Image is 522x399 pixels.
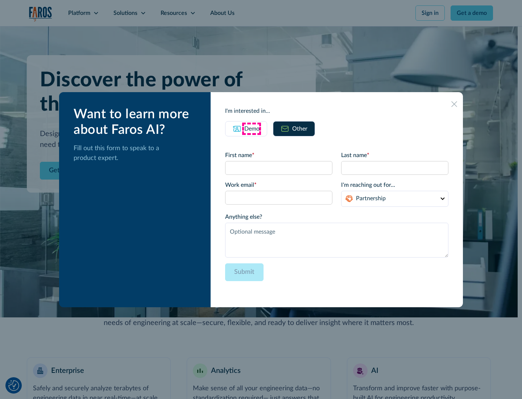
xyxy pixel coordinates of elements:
[74,144,199,163] p: Fill out this form to speak to a product expert.
[225,213,448,221] label: Anything else?
[225,151,448,293] form: Email Form
[225,181,332,189] label: Work email
[225,263,264,281] input: Submit
[225,151,332,160] label: First name
[341,181,448,189] label: I'm reaching out for...
[225,107,448,115] div: I'm interested in...
[244,124,260,133] div: Demo
[292,124,307,133] div: Other
[341,151,448,160] label: Last name
[74,107,199,138] div: Want to learn more about Faros AI?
